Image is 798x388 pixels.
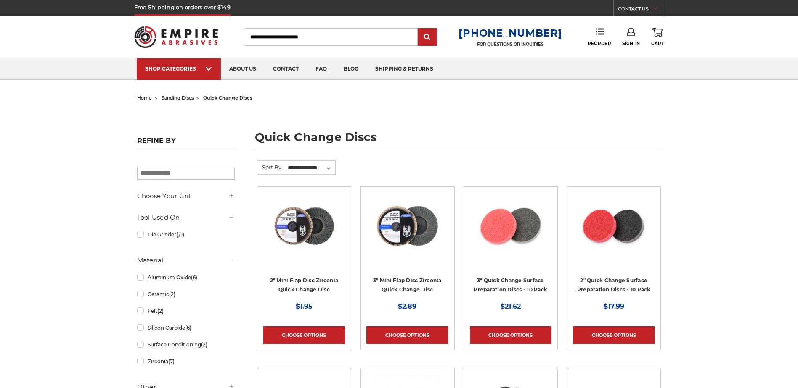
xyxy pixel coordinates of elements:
[162,95,194,101] a: sanding discs
[137,354,235,369] a: Zirconia(7)
[374,193,441,260] img: BHA 3" Quick Change 60 Grit Flap Disc for Fine Grinding and Finishing
[137,136,235,149] h5: Refine by
[573,326,655,344] a: Choose Options
[137,337,235,352] a: Surface Conditioning(2)
[373,277,442,293] a: 3" Mini Flap Disc Zirconia Quick Change Disc
[470,326,551,344] a: Choose Options
[366,326,448,344] a: Choose Options
[137,191,235,201] h5: Choose Your Grit
[176,231,184,238] span: (21)
[580,193,647,260] img: 2 inch surface preparation discs
[477,193,544,260] img: 3 inch surface preparation discs
[577,277,651,293] a: 2" Quick Change Surface Preparation Discs - 10 Pack
[398,302,416,310] span: $2.89
[270,277,339,293] a: 2" Mini Flap Disc Zirconia Quick Change Disc
[169,291,175,297] span: (2)
[137,287,235,301] a: Ceramic(2)
[419,29,436,46] input: Submit
[265,58,307,80] a: contact
[501,302,521,310] span: $21.62
[366,193,448,274] a: BHA 3" Quick Change 60 Grit Flap Disc for Fine Grinding and Finishing
[573,193,655,274] a: 2 inch surface preparation discs
[157,308,164,314] span: (2)
[459,42,562,47] p: FOR QUESTIONS OR INQUIRIES
[137,270,235,285] a: Aluminum Oxide(6)
[137,95,152,101] a: home
[604,302,624,310] span: $17.99
[191,274,197,281] span: (6)
[307,58,335,80] a: faq
[470,193,551,274] a: 3 inch surface preparation discs
[137,255,235,265] h5: Material
[474,277,547,293] a: 3" Quick Change Surface Preparation Discs - 10 Pack
[257,161,283,173] label: Sort By:
[296,302,313,310] span: $1.95
[588,41,611,46] span: Reorder
[588,28,611,46] a: Reorder
[145,66,212,72] div: SHOP CATEGORIES
[622,41,640,46] span: Sign In
[459,27,562,39] a: [PHONE_NUMBER]
[286,162,335,174] select: Sort By:
[263,193,345,274] a: Black Hawk Abrasives 2-inch Zirconia Flap Disc with 60 Grit Zirconia for Smooth Finishing
[651,41,664,46] span: Cart
[203,95,252,101] span: quick change discs
[185,325,191,331] span: (6)
[335,58,367,80] a: blog
[221,58,265,80] a: about us
[137,212,235,223] h5: Tool Used On
[255,131,661,149] h1: quick change discs
[168,358,175,364] span: (7)
[134,21,218,53] img: Empire Abrasives
[263,326,345,344] a: Choose Options
[137,320,235,335] a: Silicon Carbide(6)
[270,193,338,260] img: Black Hawk Abrasives 2-inch Zirconia Flap Disc with 60 Grit Zirconia for Smooth Finishing
[367,58,442,80] a: shipping & returns
[201,341,207,348] span: (2)
[137,304,235,318] a: Felt(2)
[137,227,235,242] a: Die Grinder(21)
[618,4,664,16] a: CONTACT US
[651,28,664,46] a: Cart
